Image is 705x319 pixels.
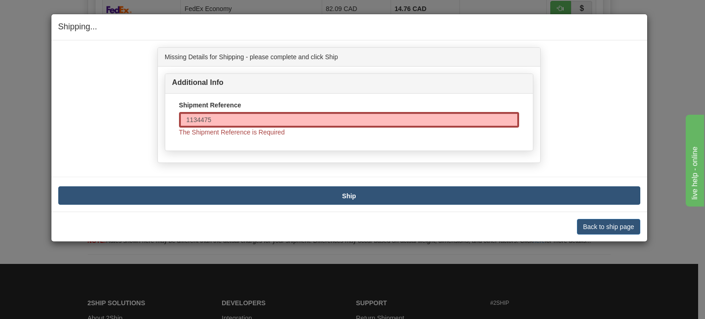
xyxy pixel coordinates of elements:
span: The Shipment Reference is Required [179,129,285,136]
div: Missing Details for Shipping - please complete and click Ship [158,48,540,67]
button: Ship [58,186,640,205]
label: Shipment Reference [179,101,241,110]
label: Additional Info [172,78,224,87]
div: live help - online [7,6,85,17]
button: Back to ship page [577,219,640,235]
iframe: chat widget [684,112,704,206]
span: Shipping... [58,22,97,31]
a: Additional Info [172,78,224,86]
b: Ship [342,192,356,200]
